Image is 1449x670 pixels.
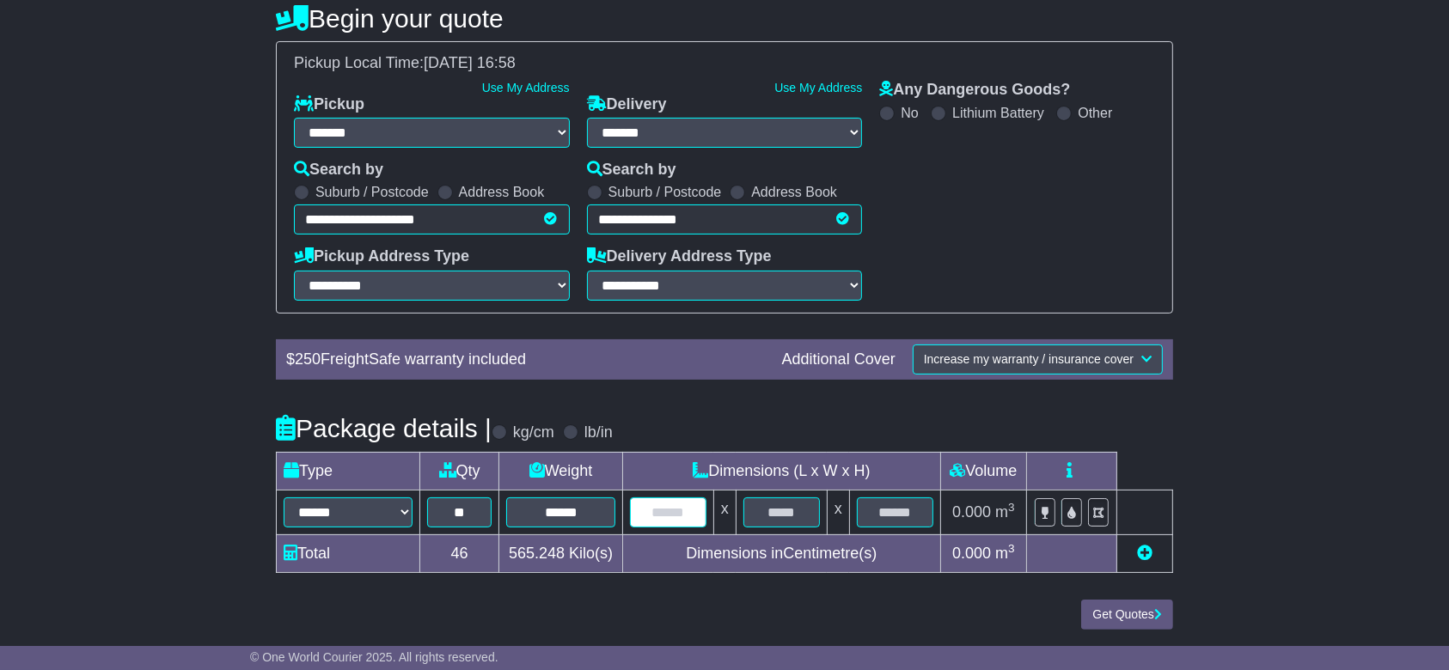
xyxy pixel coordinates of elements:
a: Add new item [1137,545,1152,562]
td: Qty [420,452,499,490]
label: lb/in [584,423,613,442]
td: Kilo(s) [499,534,623,572]
sup: 3 [1008,542,1015,555]
label: No [901,105,918,121]
td: x [827,490,849,534]
span: 565.248 [509,545,565,562]
td: Volume [940,452,1026,490]
label: Address Book [459,184,545,200]
span: m [995,503,1015,521]
td: Dimensions (L x W x H) [622,452,940,490]
label: Suburb / Postcode [315,184,429,200]
label: Search by [294,161,383,180]
div: Additional Cover [773,350,904,369]
button: Increase my warranty / insurance cover [913,344,1163,375]
label: Delivery [587,95,667,114]
span: m [995,545,1015,562]
label: Search by [587,161,676,180]
sup: 3 [1008,501,1015,514]
label: Any Dangerous Goods? [879,81,1070,100]
h4: Package details | [276,414,492,442]
label: Pickup [294,95,364,114]
td: Total [277,534,420,572]
label: Other [1078,105,1112,121]
span: [DATE] 16:58 [424,54,516,71]
span: 0.000 [952,503,991,521]
label: Pickup Address Type [294,247,469,266]
span: © One World Courier 2025. All rights reserved. [250,650,498,664]
div: Pickup Local Time: [285,54,1164,73]
td: Dimensions in Centimetre(s) [622,534,940,572]
button: Get Quotes [1081,600,1173,630]
td: x [713,490,736,534]
td: Type [277,452,420,490]
label: Address Book [751,184,837,200]
label: Delivery Address Type [587,247,772,266]
td: 46 [420,534,499,572]
label: kg/cm [513,423,554,442]
a: Use My Address [482,81,570,94]
td: Weight [499,452,623,490]
h4: Begin your quote [276,4,1173,33]
span: 0.000 [952,545,991,562]
label: Suburb / Postcode [608,184,722,200]
a: Use My Address [774,81,862,94]
span: 250 [295,350,321,368]
span: Increase my warranty / insurance cover [924,352,1134,366]
div: $ FreightSafe warranty included [278,350,773,369]
label: Lithium Battery [952,105,1044,121]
